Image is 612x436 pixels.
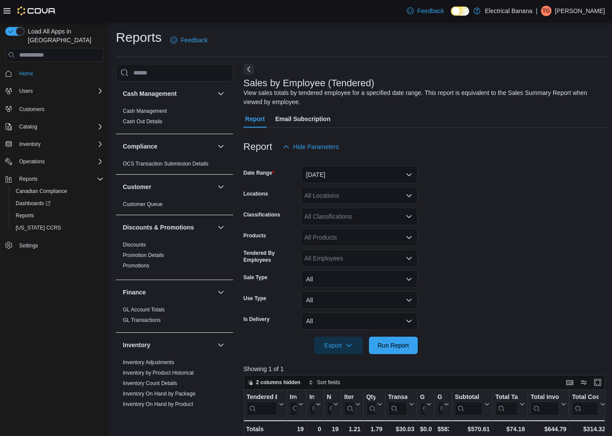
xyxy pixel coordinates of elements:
[123,201,162,208] span: Customer Queue
[495,393,518,416] div: Total Tax
[2,121,107,133] button: Catalog
[420,424,432,434] div: $0.00
[123,380,177,387] span: Inventory Count Details
[123,89,177,98] h3: Cash Management
[12,223,104,233] span: Washington CCRS
[420,393,425,402] div: Gift Cards
[531,393,559,416] div: Total Invoiced
[536,6,538,16] p: |
[327,393,331,402] div: Net Sold
[366,424,382,434] div: 1.79
[243,316,270,323] label: Is Delivery
[344,393,354,416] div: Items Per Transaction
[243,88,605,107] div: View sales totals by tendered employee for a specified date range. This report is equivalent to t...
[19,242,38,249] span: Settings
[543,6,550,16] span: TG
[116,304,233,332] div: Finance
[455,393,483,416] div: Subtotal
[309,393,321,416] button: Invoices Ref
[344,424,361,434] div: 1.21
[16,212,34,219] span: Reports
[314,337,363,354] button: Export
[123,391,196,397] a: Inventory On Hand by Package
[123,341,214,349] button: Inventory
[243,190,268,197] label: Locations
[123,262,149,269] span: Promotions
[123,161,209,167] a: OCS Transaction Submission Details
[455,424,490,434] div: $570.61
[12,186,71,196] a: Canadian Compliance
[12,186,104,196] span: Canadian Compliance
[123,317,161,324] span: GL Transactions
[403,2,447,20] a: Feedback
[123,401,193,407] a: Inventory On Hand by Product
[123,142,214,151] button: Compliance
[24,27,104,44] span: Load All Apps in [GEOGRAPHIC_DATA]
[9,210,107,222] button: Reports
[123,359,174,365] a: Inventory Adjustments
[19,123,37,130] span: Catalog
[243,295,266,302] label: Use Type
[572,393,605,416] button: Total Cost
[12,198,54,209] a: Dashboards
[290,424,304,434] div: 19
[301,166,418,183] button: [DATE]
[116,29,162,46] h1: Reports
[2,85,107,97] button: Users
[244,377,304,388] button: 2 columns hidden
[17,7,56,15] img: Cova
[16,240,41,251] a: Settings
[16,122,41,132] button: Catalog
[123,263,149,269] a: Promotions
[123,390,196,397] span: Inventory On Hand by Package
[123,242,146,248] a: Discounts
[123,369,194,376] span: Inventory by Product Historical
[167,31,211,49] a: Feedback
[243,274,267,281] label: Sale Type
[388,393,407,402] div: Transaction Average
[531,424,566,434] div: $644.79
[243,232,266,239] label: Products
[451,7,469,16] input: Dark Mode
[327,393,338,416] button: Net Sold
[19,70,33,77] span: Home
[16,156,104,167] span: Operations
[247,393,277,402] div: Tendered Employee
[305,377,344,388] button: Sort fields
[19,141,41,148] span: Inventory
[123,183,214,191] button: Customer
[243,142,272,152] h3: Report
[2,239,107,252] button: Settings
[123,223,214,232] button: Discounts & Promotions
[16,139,44,149] button: Inventory
[116,159,233,174] div: Compliance
[344,393,354,402] div: Items Per Transaction
[12,210,37,221] a: Reports
[2,102,107,115] button: Customers
[388,393,407,416] div: Transaction Average
[123,370,194,376] a: Inventory by Product Historical
[378,341,409,350] span: Run Report
[455,393,490,416] button: Subtotal
[19,158,45,165] span: Operations
[437,393,442,416] div: Gross Sales
[216,88,226,99] button: Cash Management
[541,6,551,16] div: Ted Gzebb
[245,110,265,128] span: Report
[16,86,104,96] span: Users
[290,393,297,416] div: Invoices Sold
[123,288,214,297] button: Finance
[123,241,146,248] span: Discounts
[123,142,157,151] h3: Compliance
[2,155,107,168] button: Operations
[290,393,304,416] button: Invoices Sold
[16,188,67,195] span: Canadian Compliance
[309,393,314,402] div: Invoices Ref
[243,250,298,264] label: Tendered By Employees
[123,223,194,232] h3: Discounts & Promotions
[309,393,314,416] div: Invoices Ref
[16,156,48,167] button: Operations
[123,380,177,386] a: Inventory Count Details
[417,7,444,15] span: Feedback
